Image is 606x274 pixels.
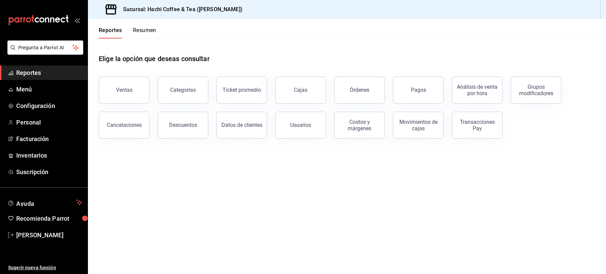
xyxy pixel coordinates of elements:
[7,40,83,55] button: Pregunta a Parrot AI
[397,119,439,132] div: Movimientos de cajas
[216,112,267,139] button: Datos de clientes
[170,87,196,93] div: Categorías
[275,112,326,139] button: Usuarios
[99,77,149,104] button: Ventas
[107,122,142,128] div: Cancelaciones
[216,77,267,104] button: Ticket promedio
[339,119,380,132] div: Costos y márgenes
[393,77,444,104] button: Pagos
[99,112,149,139] button: Cancelaciones
[158,112,208,139] button: Descuentos
[99,54,210,64] h1: Elige la opción que deseas consultar
[350,87,369,93] div: Órdenes
[16,167,82,176] span: Suscripción
[16,151,82,160] span: Inventarios
[294,87,307,93] div: Cajas
[16,214,82,223] span: Recomienda Parrot
[452,112,503,139] button: Transacciones Pay
[334,112,385,139] button: Costos y márgenes
[16,118,82,127] span: Personal
[116,87,133,93] div: Ventas
[16,230,82,240] span: [PERSON_NAME]
[456,119,498,132] div: Transacciones Pay
[222,122,262,128] div: Datos de clientes
[99,27,122,38] button: Reportes
[5,49,83,56] a: Pregunta a Parrot AI
[8,264,82,271] span: Sugerir nueva función
[393,112,444,139] button: Movimientos de cajas
[515,84,557,97] div: Grupos modificadores
[456,84,498,97] div: Análisis de venta por hora
[169,122,197,128] div: Descuentos
[452,77,503,104] button: Análisis de venta por hora
[511,77,561,104] button: Grupos modificadores
[99,27,156,38] div: navigation tabs
[16,134,82,143] span: Facturación
[18,44,73,51] span: Pregunta a Parrot AI
[133,27,156,38] button: Resumen
[158,77,208,104] button: Categorías
[275,77,326,104] button: Cajas
[223,87,261,93] div: Ticket promedio
[16,198,73,207] span: Ayuda
[411,87,426,93] div: Pagos
[290,122,311,128] div: Usuarios
[16,85,82,94] span: Menú
[74,18,80,23] button: open_drawer_menu
[16,101,82,110] span: Configuración
[118,5,242,13] h3: Sucursal: Hachi Coffee & Tea ([PERSON_NAME])
[16,68,82,77] span: Reportes
[334,77,385,104] button: Órdenes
